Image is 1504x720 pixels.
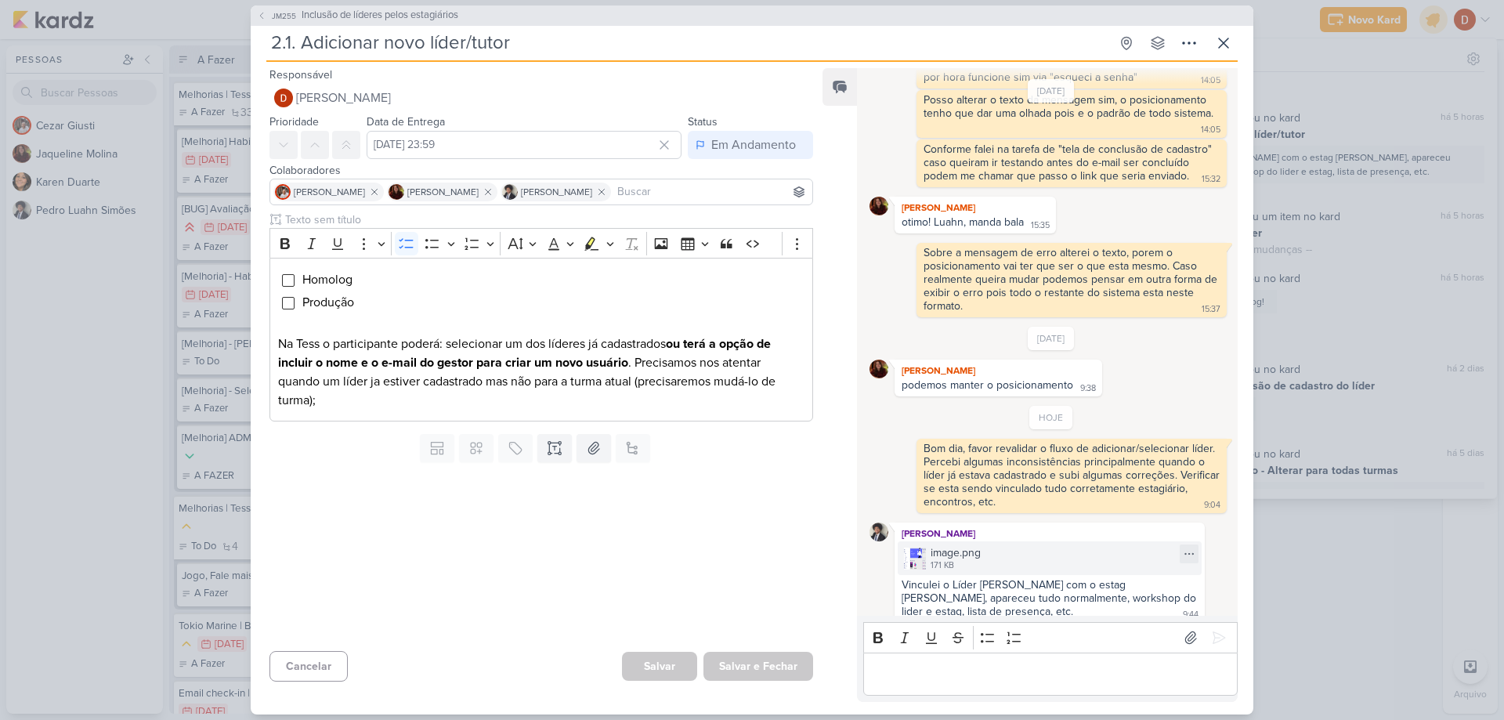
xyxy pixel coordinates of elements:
strong: ou terá a opção de incluir o nome e o e-mail do gestor para criar um novo usuário [278,336,771,371]
img: Cezar Giusti [275,184,291,200]
div: 9:38 [1080,382,1096,395]
div: [PERSON_NAME] [898,526,1202,541]
img: Pedro Luahn Simões [869,523,888,541]
div: image.png [931,545,981,561]
div: 15:32 [1202,173,1220,186]
div: Editor editing area: main [269,258,813,422]
div: 14:05 [1201,124,1220,136]
img: Jaqueline Molina [869,197,888,215]
div: Editor toolbar [863,622,1238,653]
img: fBflmq9xI9O8epe835yT2wKzpcP65eX9m0blYYcC.png [904,548,926,570]
div: [PERSON_NAME] [898,363,1099,378]
div: 171 KB [931,559,981,572]
div: Em Andamento [711,136,796,154]
div: Editor editing area: main [863,653,1238,696]
div: otimo! Luahn, manda bala [902,215,1024,229]
img: Davi Elias Teixeira [274,89,293,107]
div: Vinculei o Líder [PERSON_NAME] com o estag [PERSON_NAME], apareceu tudo normalmente, workshop do ... [902,578,1199,618]
div: Editor toolbar [269,228,813,259]
label: Data de Entrega [367,115,445,128]
input: Texto sem título [282,212,813,228]
div: podemos manter o posicionamento [902,378,1073,392]
span: [PERSON_NAME] [296,89,391,107]
input: Kard Sem Título [266,29,1109,57]
img: Jaqueline Molina [869,360,888,378]
input: Buscar [614,183,809,201]
span: [PERSON_NAME] [521,185,592,199]
div: 9:44 [1183,609,1198,621]
div: Posso alterar o texto da mensagem sim, o posicionamento tenho que dar uma olhada pois e o padrão ... [924,93,1213,120]
span: Produção [302,295,354,310]
label: Status [688,115,718,128]
div: Bom dia, favor revalidar o fluxo de adicionar/selecionar líder. Percebi algumas inconsistências p... [924,442,1223,508]
p: Na Tess o participante poderá: selecionar um dos líderes já cadastrados . Precisamos nos atentar ... [278,335,804,410]
div: 9:04 [1204,499,1220,512]
span: [PERSON_NAME] [407,185,479,199]
label: Prioridade [269,115,319,128]
div: 15:37 [1202,303,1220,316]
img: Pedro Luahn Simões [502,184,518,200]
span: [PERSON_NAME] [294,185,365,199]
div: image.png [898,541,1202,575]
div: Colaboradores [269,162,813,179]
div: Sobre a mensagem de erro alterei o texto, porem o posicionamento vai ter que ser o que esta mesmo... [924,246,1220,313]
label: Responsável [269,68,332,81]
div: Conforme falei na tarefa de "tela de conclusão de cadastro" caso queiram ir testando antes do e-m... [924,143,1215,183]
span: Homolog [302,272,352,288]
img: Jaqueline Molina [389,184,404,200]
input: Select a date [367,131,681,159]
div: 14:05 [1201,74,1220,87]
div: 15:35 [1031,219,1050,232]
div: [PERSON_NAME] [898,200,1053,215]
button: Cancelar [269,651,348,682]
button: [PERSON_NAME] [269,84,813,112]
button: Em Andamento [688,131,813,159]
